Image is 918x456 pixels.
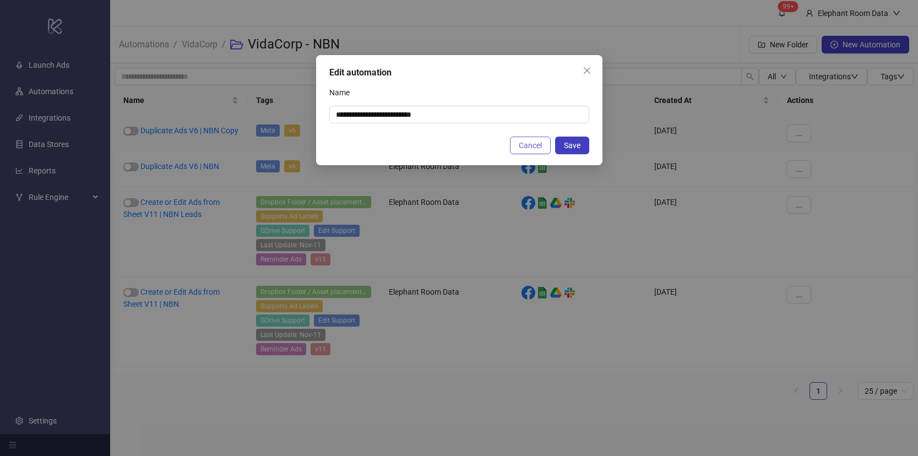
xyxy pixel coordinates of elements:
[329,106,589,123] input: Name
[564,141,580,150] span: Save
[583,66,591,75] span: close
[578,62,596,79] button: Close
[510,137,551,154] button: Cancel
[555,137,589,154] button: Save
[519,141,542,150] span: Cancel
[329,84,357,101] label: Name
[329,66,589,79] div: Edit automation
